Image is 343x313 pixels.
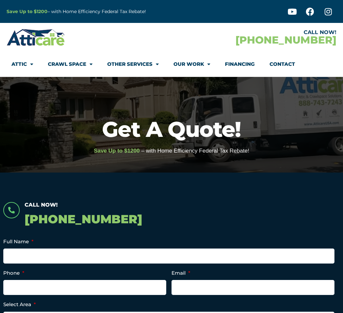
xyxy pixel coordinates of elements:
[141,148,249,154] span: – with Home Efficiency Federal Tax Rebate!
[171,30,336,35] div: CALL NOW!
[3,270,24,276] label: Phone
[48,57,92,72] a: Crawl Space
[11,57,332,72] nav: Menu
[11,57,33,72] a: Attic
[3,301,36,308] label: Select Area
[173,57,210,72] a: Our Work
[3,238,33,245] label: Full Name
[171,270,190,276] label: Email
[7,8,201,15] p: – with Home Efficiency Federal Tax Rebate!
[3,119,340,140] h1: Get A Quote!
[25,202,58,208] span: Call Now!
[94,148,140,154] span: Save Up to $1200
[107,57,159,72] a: Other Services
[225,57,255,72] a: Financing
[270,57,295,72] a: Contact
[7,9,48,14] a: Save Up to $1200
